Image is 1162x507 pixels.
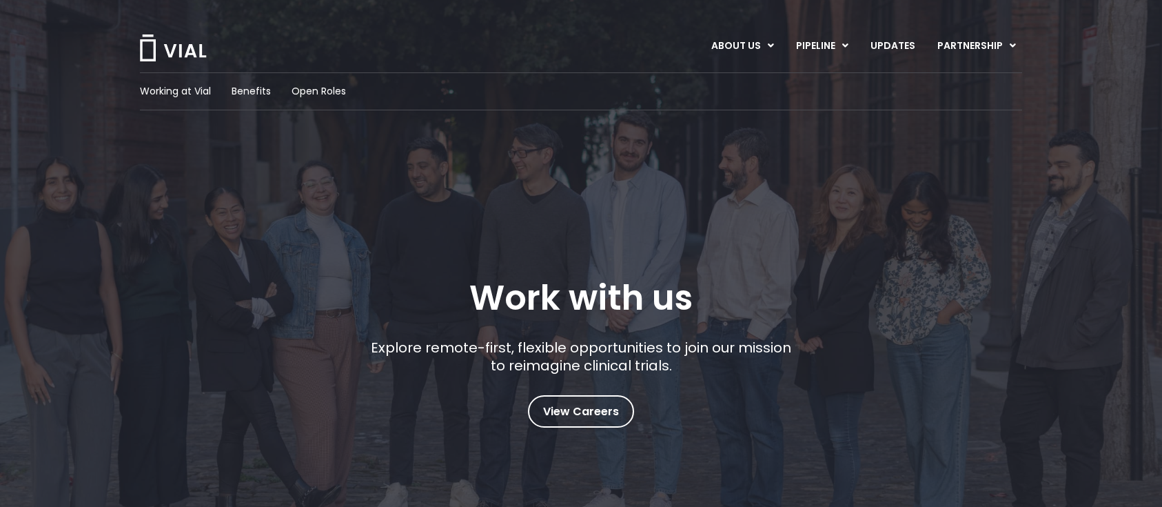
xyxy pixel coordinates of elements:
a: PIPELINEMenu Toggle [785,34,859,58]
a: Benefits [232,84,271,99]
a: ABOUT USMenu Toggle [700,34,784,58]
a: Working at Vial [140,84,211,99]
a: UPDATES [859,34,926,58]
h1: Work with us [469,278,693,318]
a: Open Roles [292,84,346,99]
img: Vial Logo [139,34,207,61]
a: View Careers [528,395,634,428]
p: Explore remote-first, flexible opportunities to join our mission to reimagine clinical trials. [366,339,797,375]
span: View Careers [543,403,619,421]
a: PARTNERSHIPMenu Toggle [926,34,1027,58]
